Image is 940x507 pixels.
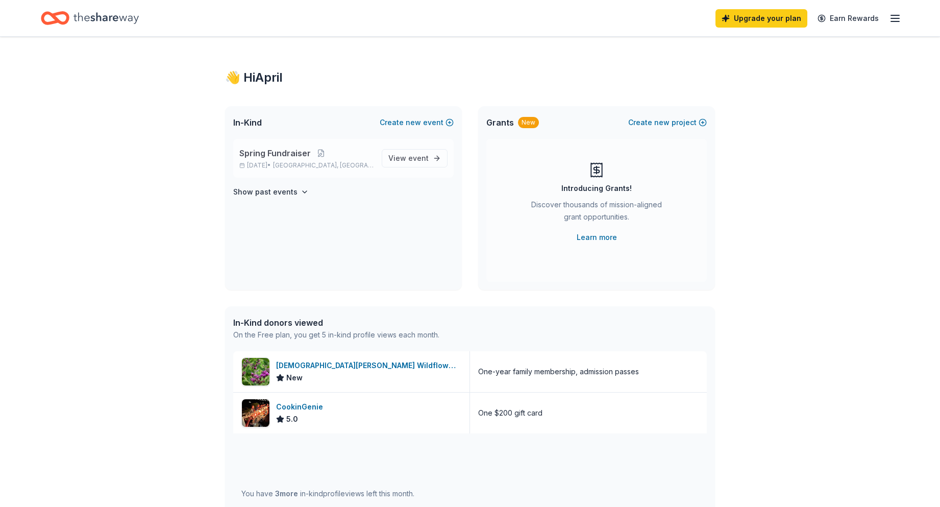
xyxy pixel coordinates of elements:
button: Createnewproject [628,116,707,129]
img: Image for Lady Bird Johnson Wildflower Center [242,358,269,385]
a: Earn Rewards [811,9,885,28]
div: You have in-kind profile views left this month. [241,488,414,500]
a: Upgrade your plan [715,9,807,28]
a: Home [41,6,139,30]
span: Spring Fundraiser [239,147,311,159]
span: Grants [486,116,514,129]
button: Show past events [233,186,309,198]
button: Createnewevent [380,116,454,129]
div: New [518,117,539,128]
span: 3 more [275,489,298,498]
div: CookinGenie [276,401,327,413]
div: [DEMOGRAPHIC_DATA][PERSON_NAME] Wildflower Center [276,359,461,372]
span: new [406,116,421,129]
div: One $200 gift card [478,407,542,419]
img: Image for CookinGenie [242,399,269,427]
div: Discover thousands of mission-aligned grant opportunities. [527,199,666,227]
p: [DATE] • [239,161,374,170]
span: event [408,154,429,162]
div: 👋 Hi April [225,69,715,86]
div: On the Free plan, you get 5 in-kind profile views each month. [233,329,439,341]
span: View [388,152,429,164]
span: In-Kind [233,116,262,129]
span: new [654,116,670,129]
div: In-Kind donors viewed [233,317,439,329]
h4: Show past events [233,186,298,198]
span: 5.0 [286,413,298,425]
span: New [286,372,303,384]
div: Introducing Grants! [561,182,632,195]
span: [GEOGRAPHIC_DATA], [GEOGRAPHIC_DATA] [273,161,374,170]
div: One-year family membership, admission passes [478,366,639,378]
a: View event [382,149,448,167]
a: Learn more [577,231,617,244]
